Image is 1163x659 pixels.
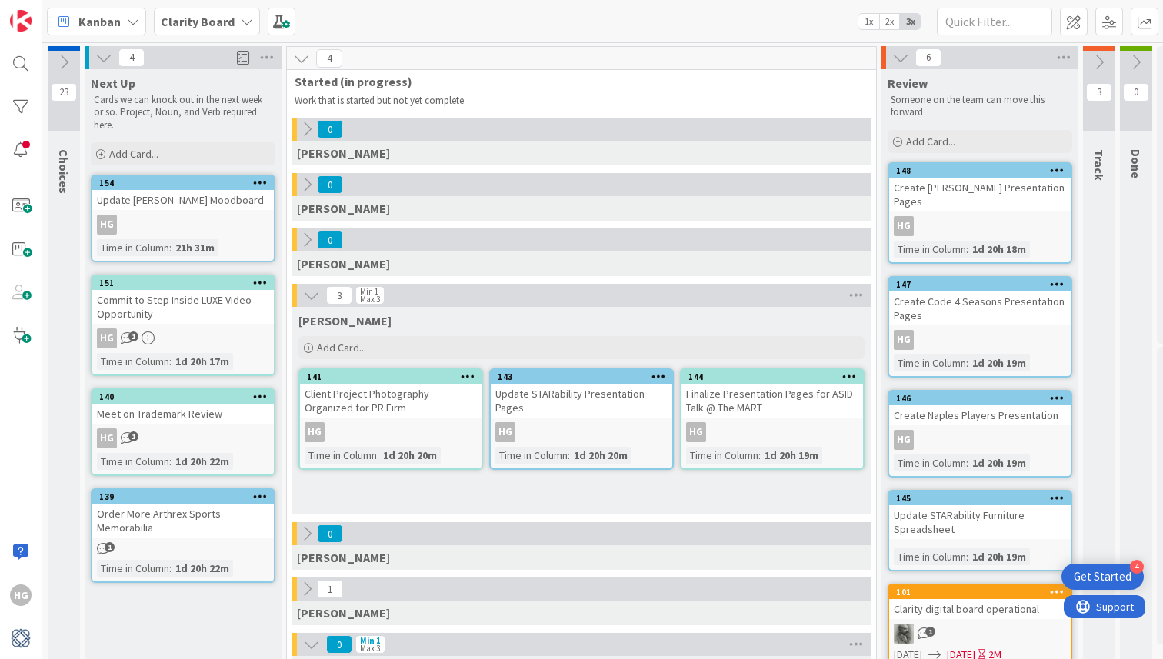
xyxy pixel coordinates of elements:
[896,587,1071,597] div: 101
[568,447,570,464] span: :
[99,278,274,288] div: 151
[317,231,343,249] span: 0
[316,49,342,68] span: 4
[491,422,672,442] div: HG
[888,490,1072,571] a: 145Update STARability Furniture SpreadsheetTime in Column:1d 20h 19m
[99,391,274,402] div: 140
[94,94,272,131] p: Cards we can knock out in the next week or so. Project, Noun, and Verb required here.
[295,95,858,107] p: Work that is started but not yet complete
[889,164,1071,178] div: 148
[118,48,145,67] span: 4
[1130,560,1144,574] div: 4
[968,548,1030,565] div: 1d 20h 19m
[97,428,117,448] div: HG
[968,354,1030,371] div: 1d 20h 19m
[172,353,233,370] div: 1d 20h 17m
[92,176,274,190] div: 154
[317,524,343,543] span: 0
[896,393,1071,404] div: 146
[377,447,379,464] span: :
[10,584,32,606] div: HG
[894,624,914,644] img: PA
[1074,569,1131,584] div: Get Started
[92,504,274,538] div: Order More Arthrex Sports Memorabilia
[889,624,1071,644] div: PA
[966,548,968,565] span: :
[32,2,70,21] span: Support
[889,278,1071,291] div: 147
[761,447,822,464] div: 1d 20h 19m
[169,353,172,370] span: :
[297,605,390,621] span: Philip
[97,215,117,235] div: HG
[889,585,1071,619] div: 101Clarity digital board operational
[97,239,169,256] div: Time in Column
[91,75,135,91] span: Next Up
[570,447,631,464] div: 1d 20h 20m
[360,295,380,303] div: Max 3
[1128,149,1144,178] span: Done
[889,491,1071,539] div: 145Update STARability Furniture Spreadsheet
[889,291,1071,325] div: Create Code 4 Seasons Presentation Pages
[889,216,1071,236] div: HG
[894,216,914,236] div: HG
[297,201,390,216] span: Lisa T.
[489,368,674,470] a: 143Update STARability Presentation PagesHGTime in Column:1d 20h 20m
[891,94,1069,119] p: Someone on the team can move this forward
[91,175,275,262] a: 154Update [PERSON_NAME] MoodboardHGTime in Column:21h 31m
[169,239,172,256] span: :
[858,14,879,29] span: 1x
[92,276,274,324] div: 151Commit to Step Inside LUXE Video Opportunity
[91,388,275,476] a: 140Meet on Trademark ReviewHGTime in Column:1d 20h 22m
[889,391,1071,425] div: 146Create Naples Players Presentation
[889,278,1071,325] div: 147Create Code 4 Seasons Presentation Pages
[360,637,381,644] div: Min 1
[896,279,1071,290] div: 147
[888,75,928,91] span: Review
[305,447,377,464] div: Time in Column
[894,330,914,350] div: HG
[915,48,941,67] span: 6
[300,384,482,418] div: Client Project Photography Organized for PR Firm
[686,447,758,464] div: Time in Column
[688,371,863,382] div: 144
[92,428,274,448] div: HG
[894,548,966,565] div: Time in Column
[92,190,274,210] div: Update [PERSON_NAME] Moodboard
[297,256,390,271] span: Lisa K.
[300,370,482,418] div: 141Client Project Photography Organized for PR Firm
[681,370,863,384] div: 144
[128,331,138,341] span: 1
[109,147,158,161] span: Add Card...
[889,330,1071,350] div: HG
[317,120,343,138] span: 0
[379,447,441,464] div: 1d 20h 20m
[297,550,390,565] span: Walter
[894,354,966,371] div: Time in Column
[92,176,274,210] div: 154Update [PERSON_NAME] Moodboard
[295,74,857,89] span: Started (in progress)
[78,12,121,31] span: Kanban
[298,313,392,328] span: Hannah
[56,149,72,194] span: Choices
[889,491,1071,505] div: 145
[97,328,117,348] div: HG
[360,644,380,652] div: Max 3
[298,368,483,470] a: 141Client Project Photography Organized for PR FirmHGTime in Column:1d 20h 20m
[879,14,900,29] span: 2x
[900,14,921,29] span: 3x
[758,447,761,464] span: :
[169,560,172,577] span: :
[172,239,218,256] div: 21h 31m
[92,390,274,404] div: 140
[1061,564,1144,590] div: Open Get Started checklist, remaining modules: 4
[92,328,274,348] div: HG
[894,454,966,471] div: Time in Column
[966,454,968,471] span: :
[172,560,233,577] div: 1d 20h 22m
[889,599,1071,619] div: Clarity digital board operational
[889,178,1071,211] div: Create [PERSON_NAME] Presentation Pages
[172,453,233,470] div: 1d 20h 22m
[888,162,1072,264] a: 148Create [PERSON_NAME] Presentation PagesHGTime in Column:1d 20h 18m
[92,404,274,424] div: Meet on Trademark Review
